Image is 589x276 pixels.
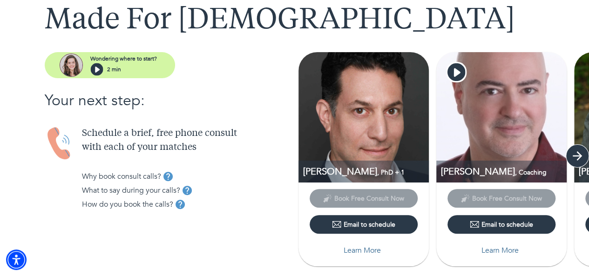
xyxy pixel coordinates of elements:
[332,220,395,229] div: Email to schedule
[60,54,83,77] img: assistant
[45,127,74,161] img: Handset
[481,245,519,256] p: Learn More
[90,54,157,63] p: Wondering where to start?
[441,165,567,178] p: Coaching
[82,171,161,182] p: Why book consult calls?
[45,52,175,78] button: assistantWondering where to start?2 min
[82,185,180,196] p: What to say during your calls?
[436,52,567,182] img: David Scott Bartky profile
[82,199,173,210] p: How do you book the calls?
[344,245,381,256] p: Learn More
[515,168,547,177] span: , Coaching
[470,220,533,229] div: Email to schedule
[107,65,121,74] p: 2 min
[45,4,544,38] h1: Made For [DEMOGRAPHIC_DATA]
[447,194,555,202] span: This provider has not yet shared their calendar link. Please email the provider to schedule
[161,169,175,183] button: tooltip
[310,241,418,260] button: Learn More
[310,215,418,234] button: Email to schedule
[310,194,418,202] span: This provider has not yet shared their calendar link. Please email the provider to schedule
[82,127,295,155] p: Schedule a brief, free phone consult with each of your matches
[298,52,429,182] img: Jay Sandys profile
[447,215,555,234] button: Email to schedule
[447,241,555,260] button: Learn More
[377,168,405,177] span: , PhD + 1
[180,183,194,197] button: tooltip
[45,89,295,112] p: Your next step:
[303,165,429,178] p: [PERSON_NAME]
[173,197,187,211] button: tooltip
[6,249,27,270] div: Accessibility Menu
